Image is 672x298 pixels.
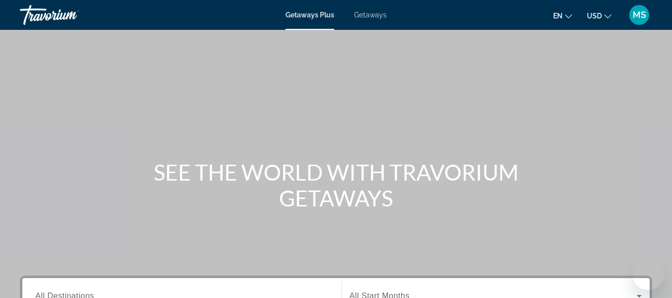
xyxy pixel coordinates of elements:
[632,258,664,290] iframe: Button to launch messaging window
[553,8,572,23] button: Change language
[20,2,119,28] a: Travorium
[354,11,386,19] a: Getaways
[286,11,334,19] a: Getaways Plus
[553,12,563,20] span: en
[150,159,523,211] h1: SEE THE WORLD WITH TRAVORIUM GETAWAYS
[587,8,611,23] button: Change currency
[626,4,652,25] button: User Menu
[587,12,602,20] span: USD
[633,10,646,20] span: MS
